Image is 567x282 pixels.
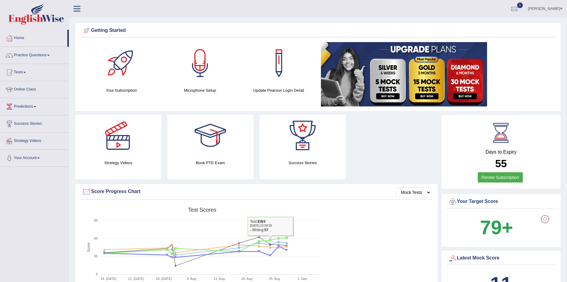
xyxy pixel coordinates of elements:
h4: Book PTE Exam [167,160,254,166]
span: 5 [517,2,523,8]
text: 30 [94,254,98,258]
tspan: 18. Aug [241,277,252,280]
div: Getting Started [82,26,554,35]
tspan: 21. [DATE] [128,277,144,280]
a: Practice Questions [0,47,69,62]
tspan: Test scores [188,207,216,213]
h4: Strategy Videos [75,160,161,166]
div: Your Target Score [448,197,554,206]
b: 79+ [480,216,513,238]
a: Home [0,30,67,45]
text: 0 [96,272,98,276]
tspan: Score [87,243,91,252]
div: Latest Mock Score [448,254,554,263]
h4: Microphone Setup [164,87,236,93]
a: Your Account [0,150,69,165]
h4: Update Pearson Login Detail [242,87,315,93]
a: Tests [0,64,69,79]
a: Online Class [0,81,69,96]
a: Renew Subscription [478,172,523,182]
text: 60 [94,237,98,240]
h4: Days to Expiry [448,149,554,155]
img: small5.jpg [321,42,487,106]
a: Success Stories [0,115,69,130]
a: Predictions [0,98,69,113]
h4: Your Subscription [85,87,158,93]
tspan: 25. Aug [269,277,280,280]
b: 55 [495,158,507,169]
tspan: 4. Aug [187,277,196,280]
tspan: 11. Aug [214,277,225,280]
text: 90 [94,219,98,222]
a: Strategy Videos [0,133,69,148]
div: Score Progress Chart [82,187,431,196]
h4: Success Stories [260,160,346,166]
tspan: 28. [DATE] [156,277,172,280]
tspan: 14. [DATE] [100,277,116,280]
tspan: 1. Sep [297,277,307,280]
